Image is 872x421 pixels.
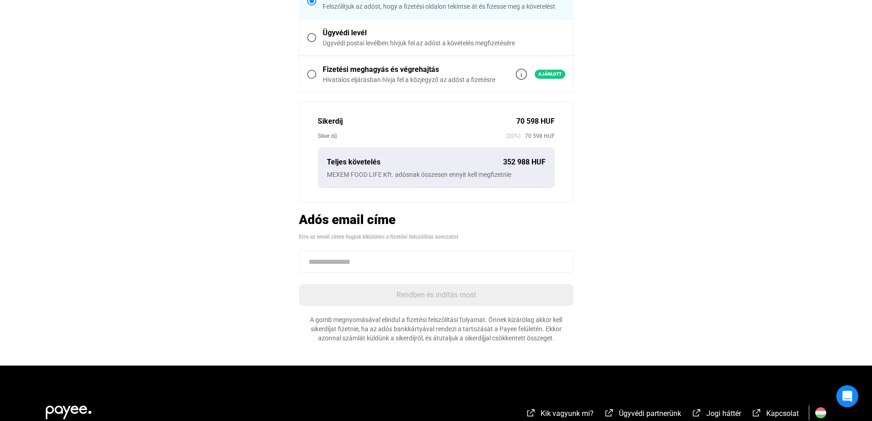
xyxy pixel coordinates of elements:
div: 352 988 HUF [503,157,546,168]
div: Sikerdíj [318,116,516,127]
div: Ügyvédi postai levélben hívjuk fel az adóst a követelés megfizetésére [323,38,565,48]
img: white-payee-white-dot.svg [46,400,92,419]
span: Ügyvédi partnerünk [619,409,681,418]
div: Rendben és indítás most [302,290,571,301]
a: info-grey-outlineAjánlott [516,69,565,80]
button: Rendben és indítás most [299,284,574,306]
img: external-link-white [751,408,762,417]
img: HU.svg [815,407,826,418]
div: A gomb megnyomásával elindul a fizetési felszólítási folyamat. Önnek kizárólag akkor kell sikerdí... [299,315,574,343]
div: MEXEM FOOD LIFE Kft. adósnak összesen ennyit kell megfizetnie [327,170,546,179]
span: Jogi háttér [706,409,741,418]
div: Fizetési meghagyás és végrehajtás [323,64,495,75]
div: Teljes követelés [327,157,503,168]
img: info-grey-outline [516,69,527,80]
a: external-link-whiteJogi háttér [691,410,741,419]
a: external-link-whiteÜgyvédi partnerünk [604,410,681,419]
h2: Adós email címe [299,212,574,228]
div: Ügyvédi levél [323,27,565,38]
img: external-link-white [604,408,615,417]
span: 70 598 HUF [520,131,555,141]
span: Kapcsolat [766,409,799,418]
div: Hivatalos eljárásban hívja fel a közjegyző az adóst a fizetésre [323,75,495,84]
div: Felszólítjuk az adóst, hogy a fizetési oldalon tekintse át és fizesse meg a követelést [323,2,565,11]
a: external-link-whiteKik vagyunk mi? [525,410,594,419]
span: (20%) [506,131,520,141]
img: external-link-white [691,408,702,417]
img: external-link-white [525,408,536,417]
div: Siker díj [318,131,506,141]
a: external-link-whiteKapcsolat [751,410,799,419]
div: Erre az email címre fogjuk kiküldeni a fizetési felszólítás sorozatot [299,232,574,241]
span: Ajánlott [535,70,565,79]
span: Kik vagyunk mi? [541,409,594,418]
div: Open Intercom Messenger [836,385,858,407]
div: 70 598 HUF [516,116,555,127]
